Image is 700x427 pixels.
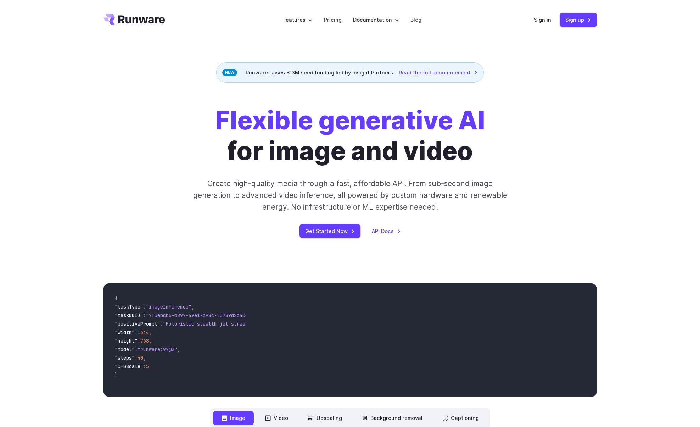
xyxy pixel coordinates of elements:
[138,355,143,361] span: 40
[138,338,140,344] span: :
[353,411,431,425] button: Background removal
[115,304,143,310] span: "taskType"
[135,346,138,353] span: :
[149,338,152,344] span: ,
[353,16,399,24] label: Documentation
[138,329,149,335] span: 1344
[115,295,118,301] span: {
[410,16,421,24] a: Blog
[115,312,143,318] span: "taskUUID"
[191,304,194,310] span: ,
[372,227,401,235] a: API Docs
[299,224,360,238] a: Get Started Now
[135,355,138,361] span: :
[324,16,342,24] a: Pricing
[138,346,177,353] span: "runware:97@2"
[143,363,146,370] span: :
[146,312,254,318] span: "7f3ebcb6-b897-49e1-b98c-f5789d2d40d7"
[160,321,163,327] span: :
[115,355,135,361] span: "steps"
[399,68,478,77] a: Read the full announcement
[143,304,146,310] span: :
[560,13,597,27] a: Sign up
[115,363,143,370] span: "CFGScale"
[103,14,165,25] a: Go to /
[177,346,180,353] span: ,
[283,16,313,24] label: Features
[115,372,118,378] span: }
[213,411,254,425] button: Image
[192,178,508,213] p: Create high-quality media through a fast, affordable API. From sub-second image generation to adv...
[143,312,146,318] span: :
[146,363,149,370] span: 5
[534,16,551,24] a: Sign in
[163,321,421,327] span: "Futuristic stealth jet streaking through a neon-lit cityscape with glowing purple exhaust"
[115,346,135,353] span: "model"
[135,329,138,335] span: :
[215,105,485,166] h1: for image and video
[299,411,351,425] button: Upscaling
[257,411,297,425] button: Video
[216,62,484,83] div: Runware raises $13M seed funding led by Insight Partners
[115,329,135,335] span: "width"
[115,321,160,327] span: "positivePrompt"
[215,105,485,135] strong: Flexible generative AI
[146,304,191,310] span: "imageInference"
[115,338,138,344] span: "height"
[143,355,146,361] span: ,
[149,329,152,335] span: ,
[434,411,487,425] button: Captioning
[140,338,149,344] span: 768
